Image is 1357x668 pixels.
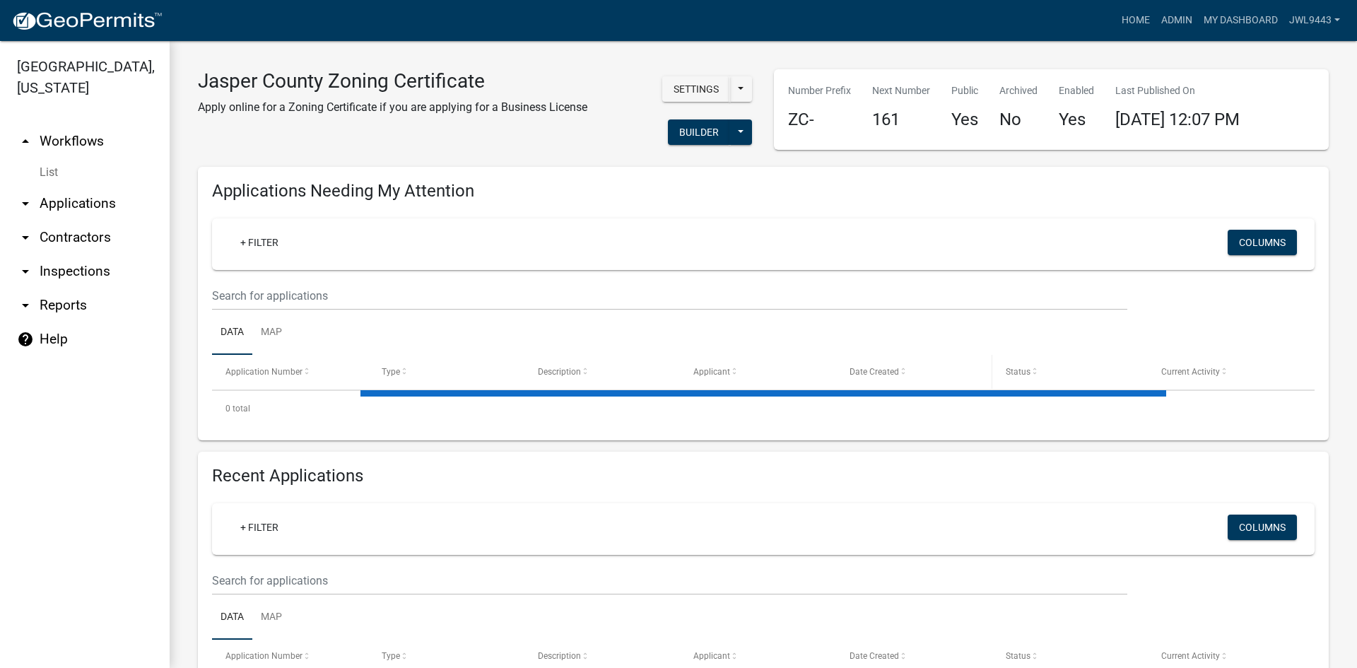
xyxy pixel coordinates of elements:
[17,331,34,348] i: help
[872,83,930,98] p: Next Number
[368,355,524,389] datatable-header-cell: Type
[1198,7,1283,34] a: My Dashboard
[850,651,899,661] span: Date Created
[17,297,34,314] i: arrow_drop_down
[951,110,978,130] h4: Yes
[17,263,34,280] i: arrow_drop_down
[212,181,1315,201] h4: Applications Needing My Attention
[668,119,730,145] button: Builder
[1115,83,1240,98] p: Last Published On
[693,367,730,377] span: Applicant
[225,651,302,661] span: Application Number
[252,310,290,356] a: Map
[538,651,581,661] span: Description
[1116,7,1156,34] a: Home
[212,310,252,356] a: Data
[1228,230,1297,255] button: Columns
[788,110,851,130] h4: ZC-
[788,83,851,98] p: Number Prefix
[198,99,587,116] p: Apply online for a Zoning Certificate if you are applying for a Business License
[1156,7,1198,34] a: Admin
[229,515,290,540] a: + Filter
[212,595,252,640] a: Data
[212,281,1127,310] input: Search for applications
[1006,367,1030,377] span: Status
[1283,7,1346,34] a: JWL9443
[1059,110,1094,130] h4: Yes
[524,355,680,389] datatable-header-cell: Description
[382,367,400,377] span: Type
[212,355,368,389] datatable-header-cell: Application Number
[225,367,302,377] span: Application Number
[198,69,587,93] h3: Jasper County Zoning Certificate
[1059,83,1094,98] p: Enabled
[1161,651,1220,661] span: Current Activity
[538,367,581,377] span: Description
[836,355,992,389] datatable-header-cell: Date Created
[1115,110,1240,129] span: [DATE] 12:07 PM
[17,229,34,246] i: arrow_drop_down
[212,566,1127,595] input: Search for applications
[999,110,1038,130] h4: No
[212,466,1315,486] h4: Recent Applications
[951,83,978,98] p: Public
[662,76,730,102] button: Settings
[17,195,34,212] i: arrow_drop_down
[17,133,34,150] i: arrow_drop_up
[252,595,290,640] a: Map
[693,651,730,661] span: Applicant
[1006,651,1030,661] span: Status
[229,230,290,255] a: + Filter
[850,367,899,377] span: Date Created
[1148,355,1304,389] datatable-header-cell: Current Activity
[212,391,1315,426] div: 0 total
[1161,367,1220,377] span: Current Activity
[999,83,1038,98] p: Archived
[382,651,400,661] span: Type
[872,110,930,130] h4: 161
[680,355,836,389] datatable-header-cell: Applicant
[1228,515,1297,540] button: Columns
[992,355,1149,389] datatable-header-cell: Status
